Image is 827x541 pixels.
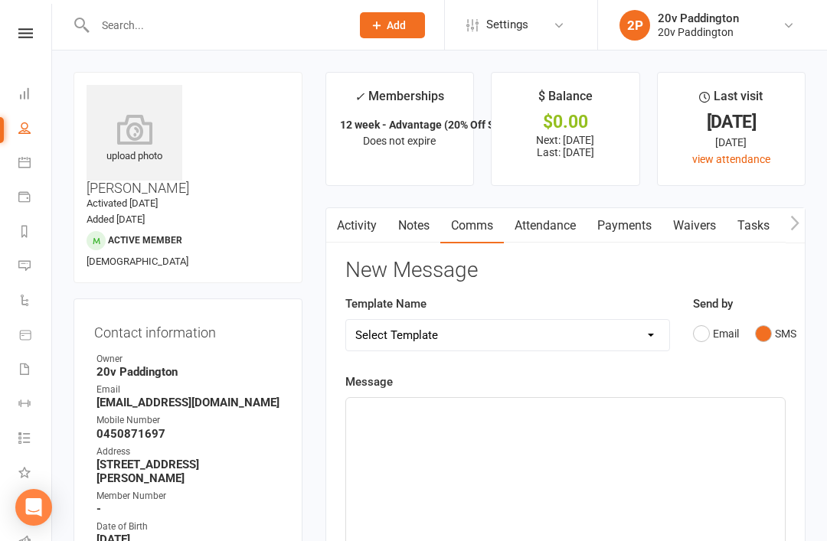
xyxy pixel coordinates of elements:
span: Active member [108,235,182,246]
div: [DATE] [672,134,791,151]
a: Activity [326,208,387,243]
a: Product Sales [18,319,53,354]
a: Dashboard [18,78,53,112]
div: Owner [96,352,282,367]
div: Email [96,383,282,397]
label: Message [345,373,393,391]
span: Add [387,19,406,31]
a: view attendance [692,153,770,165]
a: Attendance [504,208,587,243]
a: People [18,112,53,147]
button: Email [693,319,739,348]
a: Payments [18,181,53,216]
a: Payments [587,208,662,243]
div: [DATE] [672,114,791,130]
input: Search... [90,15,340,36]
div: $0.00 [505,114,625,130]
div: 2P [619,10,650,41]
span: [DEMOGRAPHIC_DATA] [87,256,188,267]
a: Reports [18,216,53,250]
button: SMS [755,319,796,348]
strong: - [96,502,282,516]
a: Calendar [18,147,53,181]
div: upload photo [87,114,182,165]
time: Added [DATE] [87,213,145,225]
a: Notes [387,208,440,243]
div: Member Number [96,489,282,504]
span: Does not expire [363,135,436,147]
a: What's New [18,457,53,491]
p: Next: [DATE] Last: [DATE] [505,134,625,158]
span: Settings [486,8,528,42]
div: Last visit [699,86,763,114]
strong: [EMAIL_ADDRESS][DOMAIN_NAME] [96,396,282,409]
button: Add [360,12,425,38]
time: Activated [DATE] [87,197,158,209]
label: Send by [693,295,733,313]
h3: Contact information [94,319,282,341]
div: $ Balance [538,86,593,114]
strong: 12 week - Advantage (20% Off SALE) [340,119,518,131]
i: ✓ [355,90,364,104]
a: Waivers [662,208,727,243]
strong: [STREET_ADDRESS][PERSON_NAME] [96,458,282,485]
div: Mobile Number [96,413,282,428]
h3: [PERSON_NAME] [87,85,289,196]
strong: 0450871697 [96,427,282,441]
div: 20v Paddington [658,25,739,39]
div: 20v Paddington [658,11,739,25]
div: Date of Birth [96,520,282,534]
label: Template Name [345,295,427,313]
div: Memberships [355,86,444,115]
a: Tasks [727,208,780,243]
h3: New Message [345,259,786,282]
div: Address [96,445,282,459]
a: Comms [440,208,504,243]
strong: 20v Paddington [96,365,282,379]
div: Open Intercom Messenger [15,489,52,526]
